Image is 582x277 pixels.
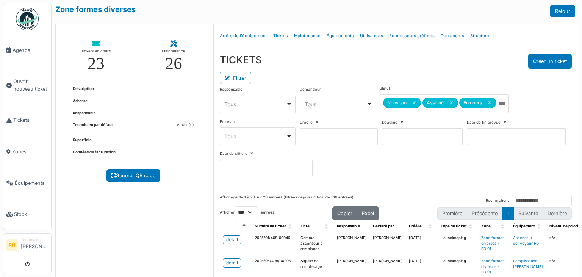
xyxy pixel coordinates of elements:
span: Créé le [409,224,422,228]
a: Arrêts de l'équipement [217,27,270,45]
label: Statut [380,86,390,91]
a: Zone formes diverses - FD.01 [481,236,504,251]
td: [DATE] [406,232,438,255]
button: Remove item: 'ongoing' [485,100,494,105]
label: Créé le [300,120,313,126]
a: Équipements [324,27,357,45]
span: Agenda [13,47,48,54]
a: Zones [3,136,51,167]
a: Tickets [3,105,51,136]
a: Agenda [3,35,51,66]
span: Stock [14,211,48,218]
a: Maintenance [291,27,324,45]
td: [PERSON_NAME] [370,232,406,255]
div: Affichage de 1 à 23 sur 23 entrées (filtrées depuis un total de 316 entrées) [220,195,354,206]
a: detail [223,258,241,268]
a: Remplisseuse [PERSON_NAME] [513,259,543,269]
span: Ouvrir nouveau ticket [13,78,48,92]
a: Utilisateurs [357,27,386,45]
a: Ascenseur convoyeur FD [513,236,539,246]
a: Tickets [270,27,291,45]
a: Maintenance 26 [156,35,192,78]
span: Type de ticket: Activate to sort [469,220,474,232]
label: Responsable [220,87,242,93]
div: Maintenance [162,47,185,55]
button: Excel [357,206,379,220]
span: Responsable [337,224,360,228]
span: Déclaré par [373,224,394,228]
span: Niveau de priorité [549,224,582,228]
button: Remove item: 'new' [410,100,418,105]
li: [PERSON_NAME] [21,237,48,253]
div: Tous [224,132,286,140]
span: Excel [362,211,374,216]
div: Assigné [422,98,458,108]
dt: Adresse [73,98,88,104]
a: detail [223,235,241,244]
span: Équipements [15,179,48,187]
span: Équipement [513,224,535,228]
button: Remove item: 'assigned' [447,100,455,105]
label: Afficher entrées [220,206,274,218]
button: Filtrer [220,72,251,84]
span: Copier [337,211,352,216]
select: Afficherentrées [235,206,258,218]
button: 1 [502,207,514,220]
span: Tickets [13,116,48,124]
a: Retour [550,5,575,17]
td: [PERSON_NAME] [334,232,370,255]
div: 26 [165,55,182,72]
span: Zone: Activate to sort [501,220,505,232]
button: Créer un ticket [528,54,572,69]
td: 2025/01/408/00046 [252,232,297,255]
div: detail [226,236,238,243]
div: Tous [305,100,366,108]
label: Demandeur [300,87,321,93]
div: Tous [224,100,286,108]
label: En retard [220,119,236,125]
div: detail [226,260,238,266]
a: Documents [438,27,467,45]
li: RH [6,239,18,251]
span: Numéro de ticket [255,224,286,228]
button: Copier [332,206,357,220]
td: Gomme ascenseur à remplacer [297,232,334,255]
a: Stock [3,199,51,230]
dt: Responsable [73,110,96,116]
a: Structure [467,27,492,45]
label: Deadline [382,120,397,126]
dt: Données de facturation [73,150,116,155]
div: Nouveau [383,98,421,108]
div: En cours [459,98,496,108]
span: Numéro de ticket: Activate to sort [288,220,293,232]
img: Badge_color-CXgf-gQk.svg [16,8,39,30]
nav: pagination [437,207,572,220]
a: Équipements [3,167,51,199]
div: Technicien [21,237,48,242]
span: Zones [12,148,48,155]
a: Zone formes diverses - FD.01 [481,259,504,274]
a: Ouvrir nouveau ticket [3,66,51,105]
dd: Aucun(e) [177,122,194,128]
a: Fournisseurs préférés [386,27,438,45]
span: Zone [481,224,491,228]
label: Rechercher : [486,198,509,204]
a: Tickets en cours 23 [75,35,117,78]
span: Titre [300,224,310,228]
dt: Technicien par défaut [73,122,113,131]
label: Date de fin prévue [467,120,501,126]
a: Zone formes diverses [55,5,136,14]
dt: Superficie [73,137,92,143]
div: 23 [88,55,105,72]
h3: TICKETS [220,54,262,66]
div: Tickets en cours [81,47,111,55]
span: Type de ticket [441,224,467,228]
input: Tous [498,98,505,109]
a: Générer QR code [106,169,160,182]
a: RH Technicien[PERSON_NAME] [6,237,48,255]
td: Housekeeping [438,232,478,255]
label: Date de clôture [220,151,247,157]
dt: Description [73,86,94,92]
span: Créé le: Activate to sort [429,220,433,232]
span: Titre: Activate to sort [325,220,329,232]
